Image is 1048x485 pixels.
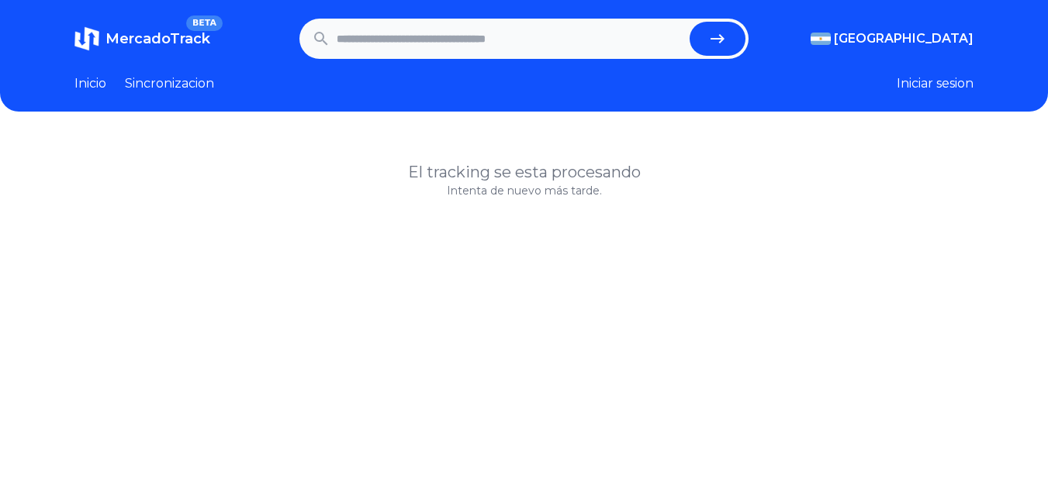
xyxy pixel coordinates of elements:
[74,26,99,51] img: MercadoTrack
[897,74,974,93] button: Iniciar sesion
[811,33,831,45] img: Argentina
[74,74,106,93] a: Inicio
[811,29,974,48] button: [GEOGRAPHIC_DATA]
[105,30,210,47] span: MercadoTrack
[125,74,214,93] a: Sincronizacion
[74,161,974,183] h1: El tracking se esta procesando
[74,26,210,51] a: MercadoTrackBETA
[834,29,974,48] span: [GEOGRAPHIC_DATA]
[186,15,223,31] span: BETA
[74,183,974,198] p: Intenta de nuevo más tarde.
